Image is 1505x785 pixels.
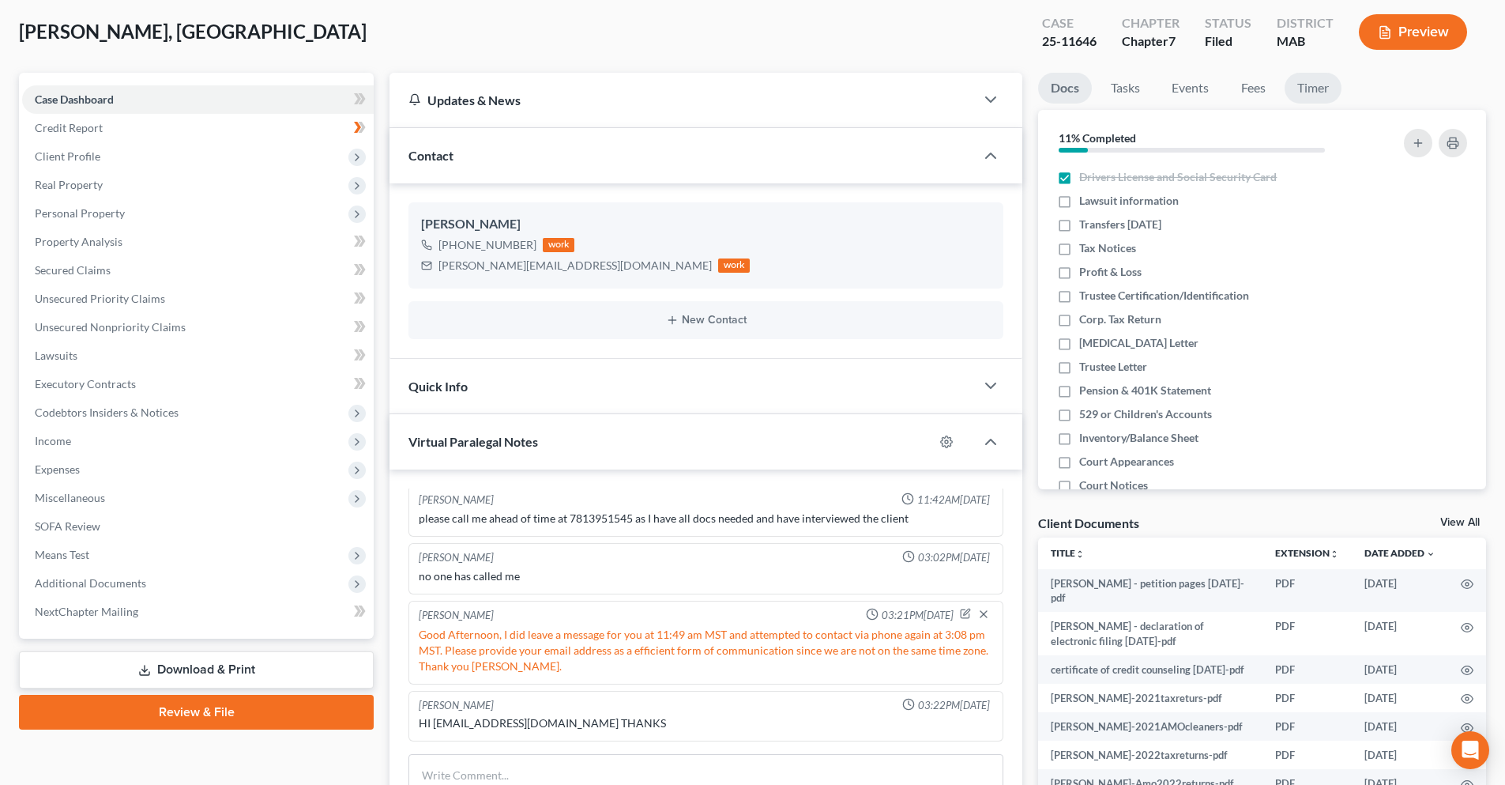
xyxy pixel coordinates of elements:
[1262,612,1352,655] td: PDF
[1364,547,1435,559] a: Date Added expand_more
[1352,655,1448,684] td: [DATE]
[1079,383,1211,398] span: Pension & 401K Statement
[1079,311,1161,327] span: Corp. Tax Return
[35,349,77,362] span: Lawsuits
[1079,288,1249,304] span: Trustee Certification/Identification
[1277,32,1334,51] div: MAB
[1098,73,1153,104] a: Tasks
[1079,359,1147,375] span: Trustee Letter
[438,237,536,253] div: [PHONE_NUMBER]
[1122,32,1180,51] div: Chapter
[19,20,367,43] span: [PERSON_NAME], [GEOGRAPHIC_DATA]
[1285,73,1341,104] a: Timer
[1205,32,1251,51] div: Filed
[1079,406,1212,422] span: 529 or Children's Accounts
[19,695,374,730] a: Review & File
[1275,547,1339,559] a: Extensionunfold_more
[419,627,993,674] div: Good Afternoon, I did leave a message for you at 11:49 am MST and attempted to contact via phone ...
[421,314,991,326] button: New Contact
[419,568,993,584] div: no one has called me
[22,85,374,114] a: Case Dashboard
[718,259,750,273] div: work
[421,215,991,234] div: [PERSON_NAME]
[35,462,80,476] span: Expenses
[918,698,990,713] span: 03:22PM[DATE]
[408,434,538,449] span: Virtual Paralegal Notes
[1352,612,1448,655] td: [DATE]
[1205,14,1251,32] div: Status
[35,235,122,248] span: Property Analysis
[1038,655,1262,684] td: certificate of credit counseling [DATE]-pdf
[1079,477,1148,493] span: Court Notices
[1262,569,1352,613] td: PDF
[1079,454,1174,470] span: Court Appearances
[1262,684,1352,712] td: PDF
[1079,193,1179,209] span: Lawsuit information
[419,698,494,713] div: [PERSON_NAME]
[918,550,990,565] span: 03:02PM[DATE]
[882,608,954,623] span: 03:21PM[DATE]
[1075,549,1085,559] i: unfold_more
[35,576,146,590] span: Additional Documents
[35,178,103,191] span: Real Property
[1038,741,1262,769] td: [PERSON_NAME]-2022taxreturns-pdf
[35,548,89,561] span: Means Test
[1079,430,1198,446] span: Inventory/Balance Sheet
[35,320,186,334] span: Unsecured Nonpriority Claims
[35,377,136,391] span: Executory Contracts
[1440,517,1480,528] a: View All
[1451,731,1489,769] div: Open Intercom Messenger
[1277,14,1334,32] div: District
[35,519,100,533] span: SOFA Review
[35,206,125,220] span: Personal Property
[1352,569,1448,613] td: [DATE]
[1359,14,1467,50] button: Preview
[1352,684,1448,712] td: [DATE]
[419,608,494,624] div: [PERSON_NAME]
[22,512,374,541] a: SOFA Review
[22,342,374,370] a: Lawsuits
[35,149,100,163] span: Client Profile
[1079,240,1136,256] span: Tax Notices
[1038,712,1262,741] td: [PERSON_NAME]-2021AMOcleaners-pdf
[1159,73,1221,104] a: Events
[35,92,114,106] span: Case Dashboard
[1038,684,1262,712] td: [PERSON_NAME]-2021taxreturs-pdf
[35,121,103,134] span: Credit Report
[1122,14,1180,32] div: Chapter
[1262,741,1352,769] td: PDF
[1262,712,1352,741] td: PDF
[408,92,956,108] div: Updates & News
[438,258,712,274] div: [PERSON_NAME][EMAIL_ADDRESS][DOMAIN_NAME]
[22,228,374,256] a: Property Analysis
[1262,655,1352,684] td: PDF
[19,651,374,689] a: Download & Print
[1038,515,1139,531] div: Client Documents
[1079,264,1142,280] span: Profit & Loss
[22,114,374,142] a: Credit Report
[1079,335,1198,351] span: [MEDICAL_DATA] Letter
[1228,73,1278,104] a: Fees
[1038,569,1262,613] td: [PERSON_NAME] - petition pages [DATE]-pdf
[35,605,138,618] span: NextChapter Mailing
[1352,712,1448,741] td: [DATE]
[408,148,453,163] span: Contact
[1042,14,1097,32] div: Case
[1426,549,1435,559] i: expand_more
[35,406,179,419] span: Codebtors Insiders & Notices
[35,292,165,305] span: Unsecured Priority Claims
[419,511,993,526] div: please call me ahead of time at 7813951545 as I have all docs needed and have interviewed the client
[1330,549,1339,559] i: unfold_more
[35,434,71,447] span: Income
[22,256,374,285] a: Secured Claims
[1059,131,1136,145] strong: 11% Completed
[22,370,374,398] a: Executory Contracts
[35,491,105,504] span: Miscellaneous
[1352,741,1448,769] td: [DATE]
[1079,169,1277,185] span: Drivers License and Social Security Card
[419,550,494,565] div: [PERSON_NAME]
[419,715,993,731] div: HI [EMAIL_ADDRESS][DOMAIN_NAME] THANKS
[408,379,468,394] span: Quick Info
[22,598,374,626] a: NextChapter Mailing
[917,493,990,508] span: 11:42AM[DATE]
